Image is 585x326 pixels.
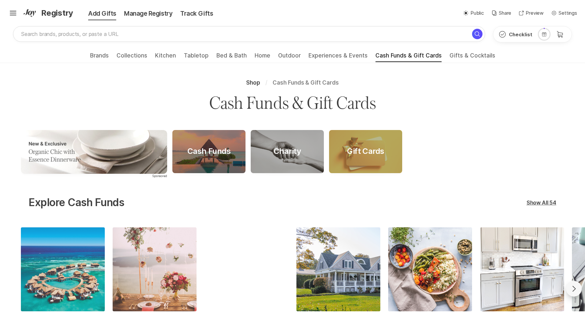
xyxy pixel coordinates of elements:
[266,147,309,156] div: Charity
[117,52,147,63] a: Collections
[21,174,167,178] p: Sponsored
[251,130,324,173] a: Charity
[519,9,544,17] button: Preview
[75,9,120,18] div: Add Gifts
[499,9,511,17] p: Share
[255,52,270,63] a: Home
[526,9,544,17] p: Preview
[120,9,176,18] div: Manage Registry
[265,79,267,86] span: /
[463,9,484,17] button: Public
[41,7,73,19] span: Registry
[246,79,260,86] span: Shop
[21,130,167,174] img: caa7a593-9afc-5282-b6a0-00e04f60ab0b
[176,9,217,18] div: Track Gifts
[90,52,109,63] a: Brands
[472,29,482,39] button: Search for
[209,92,376,114] h1: Cash Funds & Gift Cards
[184,52,209,63] a: Tabletop
[308,52,368,63] a: Experiences & Events
[13,26,485,42] input: Search brands, products, or paste a URL
[527,199,556,206] div: Show All 54
[278,52,301,63] a: Outdoor
[273,79,339,86] span: Cash Funds & Gift Cards
[216,52,247,63] a: Bed & Bath
[559,9,577,17] p: Settings
[570,285,578,293] span: Go forward
[493,26,538,42] button: Checklist
[375,52,442,63] a: Cash Funds & Gift Cards
[551,9,577,17] button: Settings
[492,9,511,17] button: Share
[29,196,124,209] div: Explore Cash Funds
[566,281,582,297] button: Go forward
[339,147,392,156] div: Gift Cards
[155,52,176,63] a: Kitchen
[172,130,245,173] a: Cash Funds
[470,9,484,17] p: Public
[180,147,238,156] div: Cash Funds
[450,52,495,63] a: Gifts & Cocktails
[329,130,402,173] a: Gift Cards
